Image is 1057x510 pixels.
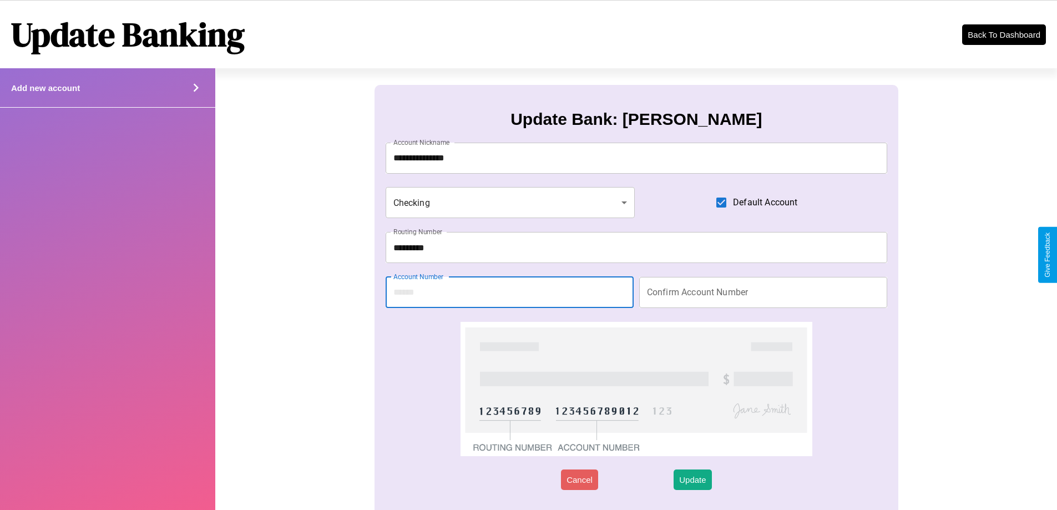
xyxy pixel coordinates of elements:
[461,322,812,456] img: check
[386,187,635,218] div: Checking
[674,469,711,490] button: Update
[393,272,443,281] label: Account Number
[393,227,442,236] label: Routing Number
[393,138,450,147] label: Account Nickname
[962,24,1046,45] button: Back To Dashboard
[11,83,80,93] h4: Add new account
[1044,233,1051,277] div: Give Feedback
[733,196,797,209] span: Default Account
[11,12,245,57] h1: Update Banking
[561,469,598,490] button: Cancel
[510,110,762,129] h3: Update Bank: [PERSON_NAME]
